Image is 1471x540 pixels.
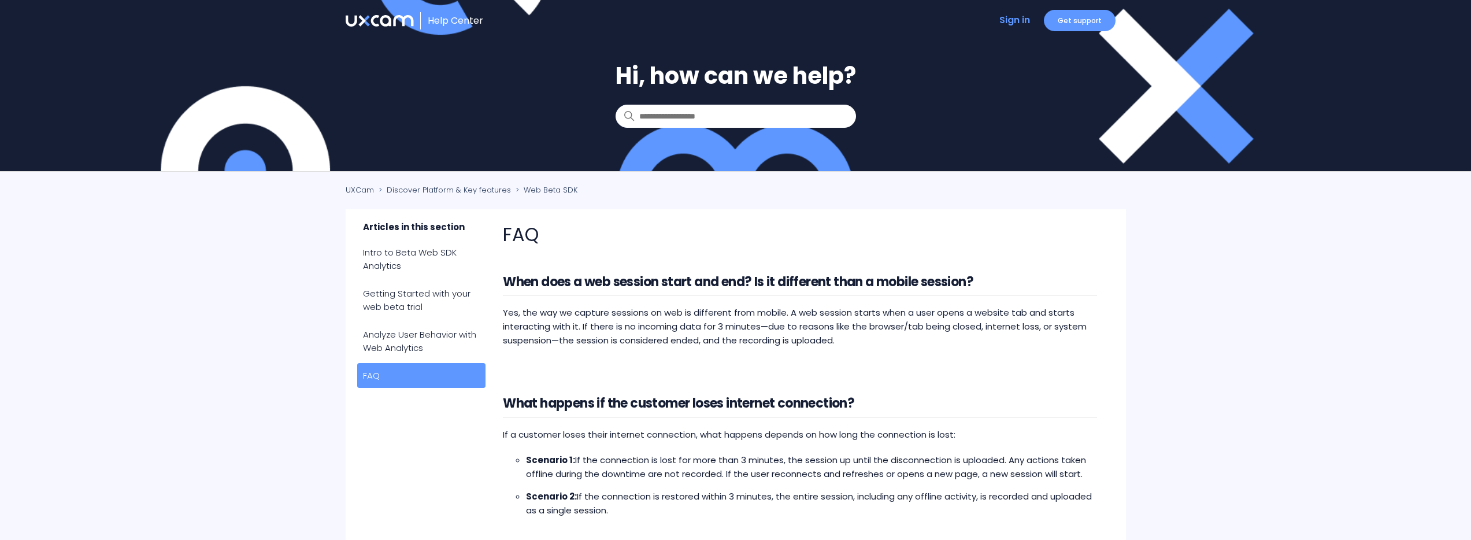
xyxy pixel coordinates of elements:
h1: Hi, how can we help? [616,58,856,93]
strong: What happens if the customer loses internet connection? [503,394,854,412]
a: Analyze User Behavior with Web Analytics [357,322,486,360]
li: Web Beta SDK [513,184,577,195]
a: Get support [1044,10,1116,31]
strong: Scenario 1: [526,454,575,466]
a: FAQ [357,363,486,388]
strong: Scenario 2: [526,490,577,502]
input: Search [616,105,856,128]
p: If the connection is restored within 3 minutes, the entire session, including any offline activit... [526,490,1096,517]
p: Yes, the way we capture sessions on web is different from mobile. A web session starts when a use... [503,306,1096,347]
a: Discover Platform & Key features [387,184,511,195]
a: Intro to Beta Web SDK Analytics [357,240,486,278]
li: UXCam [346,184,376,195]
p: If the connection is lost for more than 3 minutes, the session up until the disconnection is uplo... [526,453,1096,481]
img: UXCam Help Center home page [346,15,414,27]
li: Discover Platform & Key features [376,184,513,195]
h1: FAQ [503,221,1096,249]
a: Help Center [428,14,483,27]
a: Web Beta SDK [524,184,577,195]
p: If a customer loses their internet connection, what happens depends on how long the connection is... [503,428,1096,442]
strong: When does a web session start and end? Is it different than a mobile session? [503,273,973,291]
a: UXCam [346,184,374,195]
span: Articles in this section [357,221,486,240]
a: Sign in [999,13,1030,27]
a: Getting Started with your web beta trial [357,281,486,319]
